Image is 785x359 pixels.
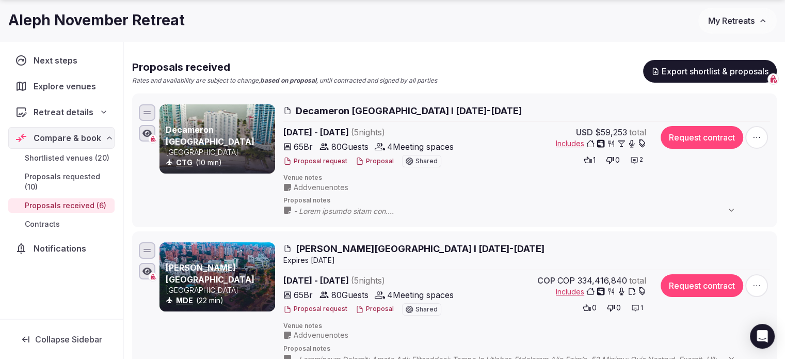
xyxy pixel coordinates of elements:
[283,345,770,353] span: Proposal notes
[132,76,437,85] p: Rates and availability are subject to change, , until contracted and signed by all parties
[294,182,348,193] span: Add venue notes
[603,153,623,167] button: 0
[415,158,438,164] span: Shared
[592,303,597,313] span: 0
[661,274,743,297] button: Request contract
[661,126,743,149] button: Request contract
[698,8,777,34] button: My Retreats
[8,151,115,165] a: Shortlisted venues (20)
[351,275,385,286] span: ( 5 night s )
[351,127,385,137] span: ( 5 night s )
[387,141,454,153] span: 4 Meeting spaces
[557,274,627,287] span: COP 334,416,840
[283,126,465,138] span: [DATE] - [DATE]
[581,153,599,167] button: 1
[294,141,313,153] span: 65 Br
[166,285,273,295] p: [GEOGRAPHIC_DATA]
[8,10,185,30] h1: Aleph November Retreat
[331,289,369,301] span: 80 Guests
[283,274,465,287] span: [DATE] - [DATE]
[387,289,454,301] span: 4 Meeting spaces
[283,174,770,182] span: Venue notes
[629,274,646,287] span: total
[34,80,100,92] span: Explore venues
[415,306,438,313] span: Shared
[283,196,770,205] span: Proposal notes
[640,304,643,313] span: 1
[34,106,93,118] span: Retreat details
[750,324,775,349] div: Open Intercom Messenger
[176,295,193,306] button: MDE
[294,330,348,340] span: Add venue notes
[34,132,101,144] span: Compare & book
[639,155,643,164] span: 2
[166,295,273,306] div: (22 min)
[593,155,596,165] span: 1
[25,153,109,163] span: Shortlisted venues (20)
[25,219,60,229] span: Contracts
[283,157,347,166] button: Proposal request
[283,255,770,266] div: Expire s [DATE]
[294,206,746,216] span: - Lorem ipsumdo sitam con. - Adipi elits-do eius 95.07tem - Incid utlab-etd magn 71.78ali. - Enim...
[166,158,273,168] div: (10 min)
[25,200,106,211] span: Proposals received (6)
[132,60,437,74] h2: Proposals received
[176,296,193,305] a: MDE
[25,171,110,192] span: Proposals requested (10)
[8,75,115,97] a: Explore venues
[296,104,522,117] span: Decameron [GEOGRAPHIC_DATA] I [DATE]-[DATE]
[260,76,316,84] strong: based on proposal
[8,328,115,351] button: Collapse Sidebar
[166,124,254,146] a: Decameron [GEOGRAPHIC_DATA]
[556,287,646,297] button: Includes
[8,217,115,231] a: Contracts
[643,60,777,83] button: Export shortlist & proposals
[356,157,394,166] button: Proposal
[616,303,621,313] span: 0
[34,54,82,67] span: Next steps
[34,242,90,255] span: Notifications
[8,198,115,213] a: Proposals received (6)
[629,126,646,138] span: total
[166,147,273,158] p: [GEOGRAPHIC_DATA]
[8,169,115,194] a: Proposals requested (10)
[35,334,102,345] span: Collapse Sidebar
[8,50,115,71] a: Next steps
[296,242,544,255] span: [PERSON_NAME][GEOGRAPHIC_DATA] I [DATE]-[DATE]
[708,15,755,26] span: My Retreats
[580,301,600,315] button: 0
[331,141,369,153] span: 80 Guests
[166,262,254,284] a: [PERSON_NAME][GEOGRAPHIC_DATA]
[595,126,627,138] span: $59,253
[283,322,770,331] span: Venue notes
[283,305,347,314] button: Proposal request
[294,289,313,301] span: 65 Br
[176,158,193,167] a: CTG
[576,126,593,138] span: USD
[176,158,193,168] button: CTG
[604,301,624,315] button: 0
[8,238,115,259] a: Notifications
[615,155,620,165] span: 0
[537,274,555,287] span: COP
[356,305,394,314] button: Proposal
[556,138,646,149] button: Includes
